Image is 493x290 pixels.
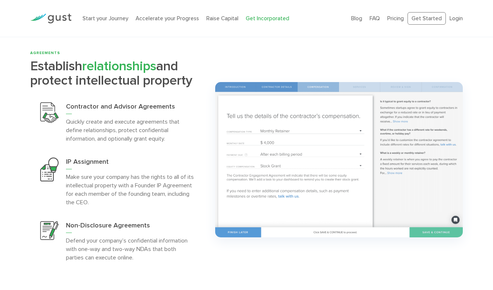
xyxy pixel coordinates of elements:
img: Ip Assignment [40,158,59,181]
a: Pricing [387,15,404,22]
img: Gust Logo [30,14,71,24]
p: Make sure your company has the rights to all of its intellectual property with a Founder IP Agree... [66,173,194,206]
a: Get Started [408,12,446,25]
h3: Contractor and Advisor Agreements [66,102,194,114]
a: Accelerate your Progress [136,15,199,22]
div: AGREEMENTS [30,50,204,56]
img: Nda [40,221,59,240]
a: FAQ [370,15,380,22]
a: Start your Journey [83,15,128,22]
a: Get Incorporated [246,15,289,22]
a: Raise Capital [206,15,238,22]
a: Blog [351,15,362,22]
p: Defend your company’s confidential information with one-way and two-way NDAs that both parties ca... [66,236,194,262]
a: Login [450,15,463,22]
span: relationships [82,58,156,74]
h2: Establish and protect intellectual property [30,59,204,88]
img: Contractor [40,102,59,123]
p: Quickly create and execute agreements that define relationships, protect confidential information... [66,117,194,143]
h3: Non-Disclosure Agreements [66,221,194,233]
img: 5 Establish Relationships Wide [215,82,463,237]
h3: IP Assignment [66,158,194,169]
